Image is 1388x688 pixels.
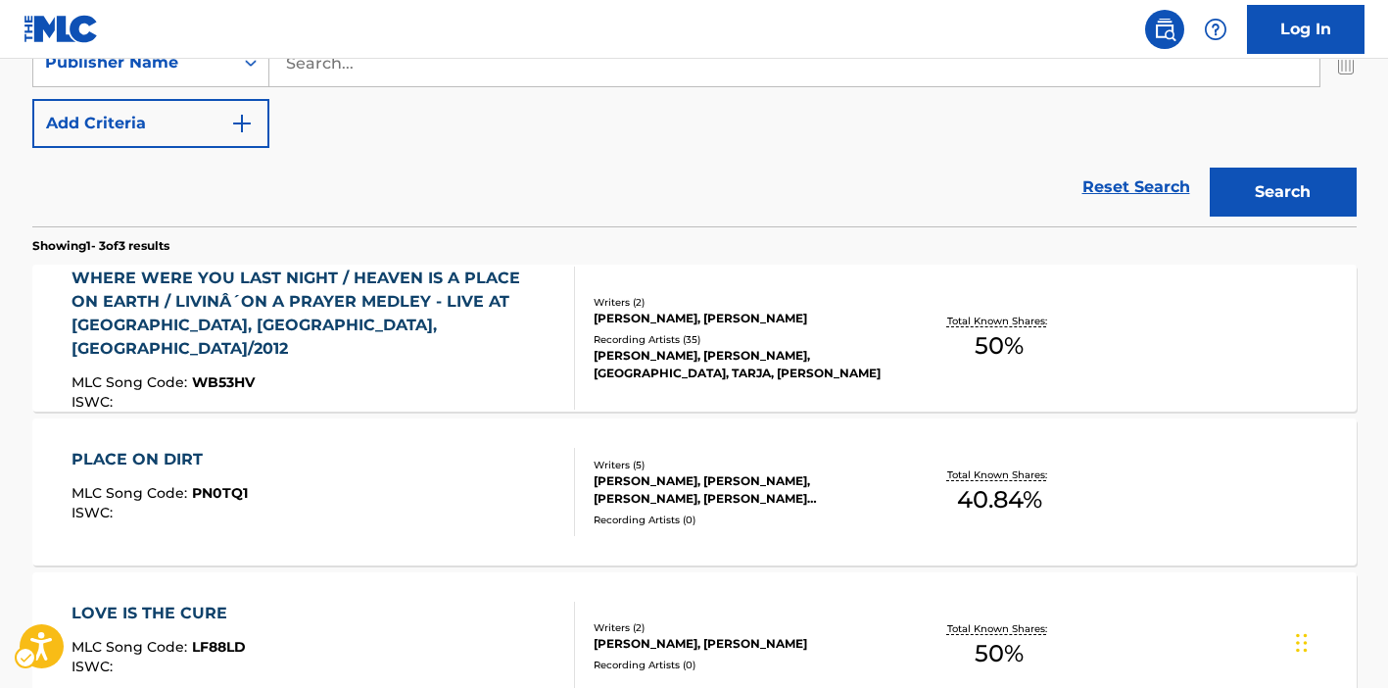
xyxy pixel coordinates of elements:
div: [PERSON_NAME], [PERSON_NAME], [PERSON_NAME], [PERSON_NAME] [PERSON_NAME], [PERSON_NAME] [594,472,889,508]
img: Delete Criterion [1335,38,1357,87]
div: Writers ( 2 ) [594,620,889,635]
span: PN0TQ1 [192,484,248,502]
span: ISWC : [72,504,118,521]
p: Total Known Shares: [947,314,1052,328]
div: [PERSON_NAME], [PERSON_NAME] [594,310,889,327]
div: Recording Artists ( 35 ) [594,332,889,347]
div: Chat Widget [1290,594,1388,688]
a: Reset Search [1073,166,1200,209]
div: PLACE ON DIRT [72,448,248,471]
div: [PERSON_NAME], [PERSON_NAME], [GEOGRAPHIC_DATA], TARJA, [PERSON_NAME] [594,347,889,382]
div: Recording Artists ( 0 ) [594,513,889,527]
iframe: Hubspot Iframe [1290,594,1388,688]
a: Log In [1247,5,1364,54]
span: MLC Song Code : [72,638,192,656]
input: Search... [269,39,1319,86]
img: search [1153,18,1176,41]
span: WB53HV [192,373,255,391]
div: Writers ( 2 ) [594,295,889,310]
img: 9d2ae6d4665cec9f34b9.svg [230,112,254,135]
p: Total Known Shares: [947,467,1052,482]
span: 50 % [975,636,1024,671]
span: 50 % [975,328,1024,364]
div: Publisher Name [45,51,221,74]
span: ISWC : [72,658,118,675]
span: ISWC : [72,393,118,411]
span: MLC Song Code : [72,373,192,391]
p: Showing 1 - 3 of 3 results [32,237,169,255]
span: 40.84 % [957,482,1042,517]
a: PLACE ON DIRTMLC Song Code:PN0TQ1ISWC:Writers (5)[PERSON_NAME], [PERSON_NAME], [PERSON_NAME], [PE... [32,418,1357,565]
button: Add Criteria [32,99,269,148]
button: Search [1210,168,1357,217]
div: WHERE WERE YOU LAST NIGHT / HEAVEN IS A PLACE ON EARTH / LIVINÂ´ON A PRAYER MEDLEY - LIVE AT [GEO... [72,267,558,361]
span: MLC Song Code : [72,484,192,502]
div: Recording Artists ( 0 ) [594,658,889,672]
span: LF88LD [192,638,246,656]
p: Total Known Shares: [947,621,1052,636]
div: Drag [1296,614,1308,672]
a: WHERE WERE YOU LAST NIGHT / HEAVEN IS A PLACE ON EARTH / LIVINÂ´ON A PRAYER MEDLEY - LIVE AT [GEO... [32,265,1357,412]
div: LOVE IS THE CURE [72,602,246,625]
div: Writers ( 5 ) [594,458,889,472]
img: MLC Logo [24,15,99,43]
img: help [1204,18,1227,41]
div: [PERSON_NAME], [PERSON_NAME] [594,635,889,653]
